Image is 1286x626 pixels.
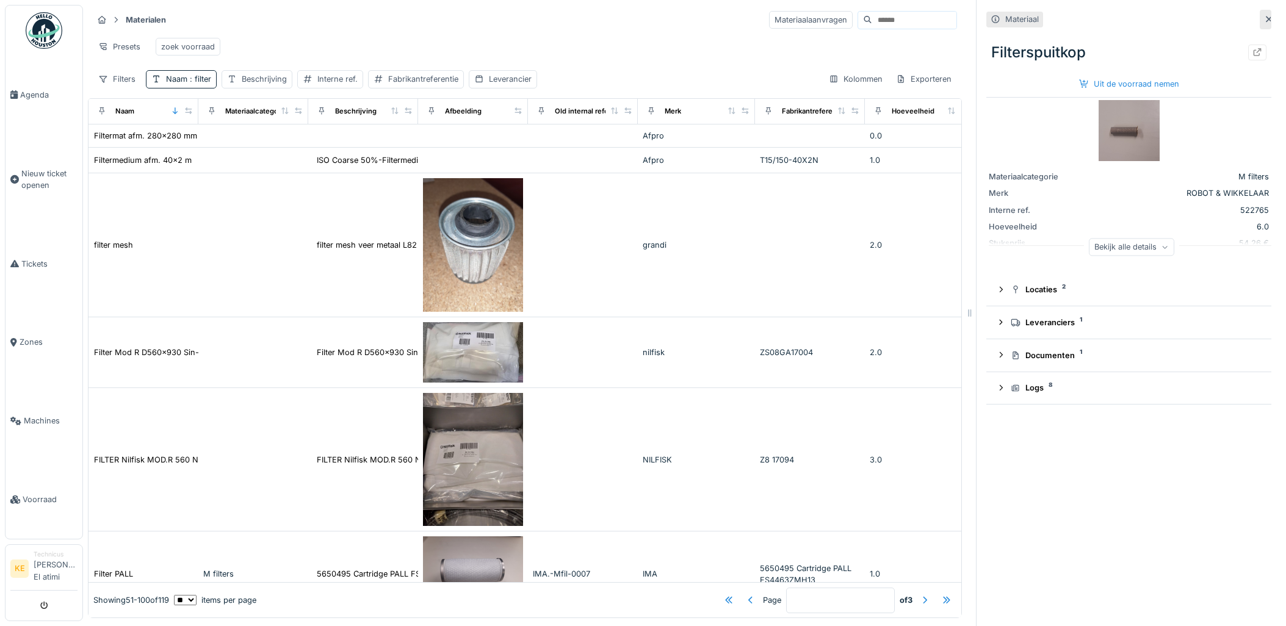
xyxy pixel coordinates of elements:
[5,225,82,303] a: Tickets
[665,106,681,117] div: Merk
[870,239,970,251] div: 2.0
[823,70,888,88] div: Kolommen
[10,559,29,578] li: KE
[870,347,970,358] div: 2.0
[317,347,475,358] div: Filter Mod R D560x930 Sin-ZS08GA17004
[991,344,1266,367] summary: Documenten1
[1085,171,1269,182] div: M filters
[900,594,912,606] strong: of 3
[174,594,256,606] div: items per page
[989,171,1080,182] div: Materiaalcategorie
[445,106,482,117] div: Afbeelding
[769,11,853,29] div: Materiaalaanvragen
[423,178,523,312] img: filter mesh
[892,106,934,117] div: Hoeveelheid
[335,106,377,117] div: Beschrijving
[870,154,970,166] div: 1.0
[161,41,215,52] div: zoek voorraad
[989,204,1080,216] div: Interne ref.
[26,12,62,49] img: Badge_color-CXgf-gQk.svg
[317,154,480,166] div: ISO Coarse 50%-Filtermedium afm. 40x2 m
[23,494,78,505] span: Voorraad
[317,568,466,580] div: 5650495 Cartridge PALL FS4463ZMH13
[643,568,750,580] div: IMA
[21,258,78,270] span: Tickets
[317,454,443,466] div: FILTER Nilfisk MOD.R 560 NYLON
[991,278,1266,301] summary: Locaties2
[760,154,860,166] div: T15/150-40X2N
[34,550,78,588] li: [PERSON_NAME] El atimi
[94,568,133,580] div: Filter PALL
[989,187,1080,199] div: Merk
[5,56,82,134] a: Agenda
[870,568,970,580] div: 1.0
[423,322,523,383] img: Filter Mod R D560x930 Sin-ZS08GA17004
[423,393,523,527] img: FILTER Nilfisk MOD.R 560 NYLON
[1085,221,1269,232] div: 6.0
[34,550,78,559] div: Technicus
[890,70,957,88] div: Exporteren
[93,594,169,606] div: Showing 51 - 100 of 119
[93,38,146,56] div: Presets
[555,106,628,117] div: Old internal reference
[1085,204,1269,216] div: 522765
[533,568,633,580] div: IMA.-Mfil-0007
[760,563,860,586] div: 5650495 Cartridge PALL FS4463ZMH13
[166,73,211,85] div: Naam
[121,14,171,26] strong: Materialen
[1011,382,1257,394] div: Logs
[93,70,141,88] div: Filters
[643,454,750,466] div: NILFISK
[423,536,523,611] img: Filter PALL
[870,454,970,466] div: 3.0
[94,154,192,166] div: Filtermedium afm. 40x2 m
[5,134,82,225] a: Nieuw ticket openen
[760,347,860,358] div: ZS08GA17004
[760,454,860,466] div: Z8 17094
[1085,187,1269,199] div: ROBOT & WIKKELAAR
[317,239,492,251] div: filter mesh veer metaal L82 grandi P&P vacuum
[187,74,211,84] span: : filter
[24,415,78,426] span: Machines
[1011,350,1257,361] div: Documenten
[203,568,303,580] div: M filters
[1005,13,1039,25] div: Materiaal
[94,130,197,142] div: Filtermat afm. 280x280 mm
[643,347,750,358] div: nilfisk
[986,37,1271,68] div: Filterspuitkop
[870,130,970,142] div: 0.0
[94,454,220,466] div: FILTER Nilfisk MOD.R 560 NYLON
[20,89,78,101] span: Agenda
[94,347,252,358] div: Filter Mod R D560x930 Sin-ZS08GA17004
[94,239,133,251] div: filter mesh
[1099,100,1160,161] img: Filterspuitkop
[242,73,287,85] div: Beschrijving
[20,336,78,348] span: Zones
[5,460,82,539] a: Voorraad
[1089,238,1174,256] div: Bekijk alle details
[1074,76,1184,92] div: Uit de voorraad nemen
[643,239,750,251] div: grandi
[489,73,532,85] div: Leverancier
[643,154,750,166] div: Afpro
[782,106,845,117] div: Fabrikantreferentie
[989,221,1080,232] div: Hoeveelheid
[991,311,1266,334] summary: Leveranciers1
[317,73,358,85] div: Interne ref.
[10,550,78,591] a: KE Technicus[PERSON_NAME] El atimi
[388,73,458,85] div: Fabrikantreferentie
[21,168,78,191] span: Nieuw ticket openen
[1011,284,1257,295] div: Locaties
[5,381,82,460] a: Machines
[1011,317,1257,328] div: Leveranciers
[763,594,781,606] div: Page
[115,106,134,117] div: Naam
[643,130,750,142] div: Afpro
[225,106,287,117] div: Materiaalcategorie
[991,377,1266,400] summary: Logs8
[5,303,82,382] a: Zones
